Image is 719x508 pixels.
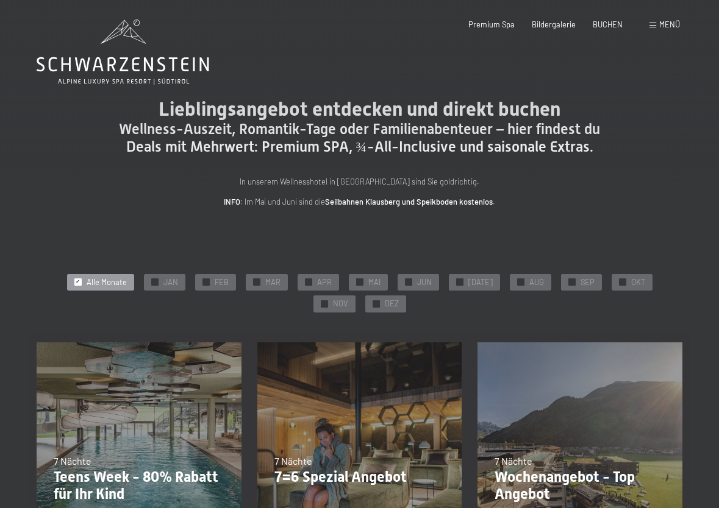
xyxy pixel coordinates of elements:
a: Bildergalerie [532,19,576,29]
p: : Im Mai und Juni sind die . [116,196,604,208]
span: 7 Nächte [54,455,91,467]
span: MAR [265,277,281,288]
span: ✓ [306,279,310,286]
span: ✓ [518,279,523,286]
span: ✓ [406,279,410,286]
span: [DATE] [468,277,493,288]
strong: INFO [224,197,240,206]
span: DEZ [385,298,399,309]
span: JUN [417,277,432,288]
span: 7 Nächte [274,455,312,467]
span: SEP [581,277,595,288]
span: ✓ [76,279,80,286]
span: JAN [163,277,178,288]
span: MAI [368,277,381,288]
span: AUG [529,277,544,288]
span: Menü [659,19,680,29]
span: NOV [333,298,348,309]
p: Wochenangebot - Top Angebot [495,468,665,504]
span: ✓ [374,300,378,307]
p: In unserem Wellnesshotel in [GEOGRAPHIC_DATA] sind Sie goldrichtig. [116,175,604,188]
span: OKT [631,277,645,288]
span: ✓ [204,279,208,286]
span: ✓ [620,279,624,286]
span: ✓ [254,279,259,286]
span: Lieblingsangebot entdecken und direkt buchen [159,97,560,121]
span: ✓ [357,279,362,286]
span: ✓ [457,279,462,286]
a: BUCHEN [593,19,623,29]
span: ✓ [570,279,574,286]
span: FEB [215,277,229,288]
p: 7=6 Spezial Angebot [274,468,445,486]
span: APR [317,277,332,288]
span: Alle Monate [87,277,127,288]
strong: Seilbahnen Klausberg und Speikboden kostenlos [325,197,493,206]
span: ✓ [322,300,326,307]
a: Premium Spa [468,19,515,29]
span: ✓ [152,279,157,286]
span: Wellness-Auszeit, Romantik-Tage oder Familienabenteuer – hier findest du Deals mit Mehrwert: Prem... [119,121,600,155]
span: 7 Nächte [495,455,532,467]
p: Teens Week - 80% Rabatt für Ihr Kind [54,468,224,504]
